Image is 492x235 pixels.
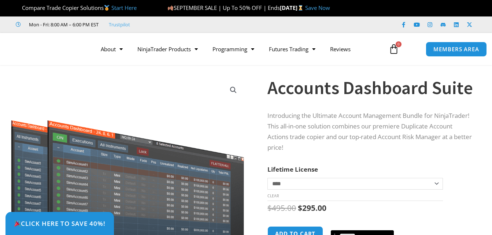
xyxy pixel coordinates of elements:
img: 🏆 [16,5,22,11]
a: Start Here [111,4,137,11]
img: 🍂 [168,5,173,11]
span: $ [298,203,302,213]
a: Programming [205,41,262,57]
a: About [93,41,130,57]
img: ⌛ [298,5,303,11]
span: $ [267,203,272,213]
span: Click Here to save 40%! [14,220,106,227]
img: 🥇 [104,5,110,11]
a: 🎉Click Here to save 40%! [5,212,114,235]
a: 0 [378,38,410,60]
a: Futures Trading [262,41,323,57]
img: LogoAI | Affordable Indicators – NinjaTrader [10,36,88,62]
span: 0 [396,41,402,47]
p: Introducing the Ultimate Account Management Bundle for NinjaTrader! This all-in-one solution comb... [267,111,474,153]
a: Clear options [267,193,279,198]
a: Trustpilot [109,20,130,29]
bdi: 495.00 [267,203,296,213]
a: NinjaTrader Products [130,41,205,57]
span: Mon - Fri: 8:00 AM – 6:00 PM EST [27,20,99,29]
nav: Menu [93,41,384,57]
span: Compare Trade Copier Solutions [16,4,137,11]
a: View full-screen image gallery [227,83,240,97]
span: SEPTEMBER SALE | Up To 50% OFF | Ends [167,4,280,11]
img: 🎉 [14,220,21,227]
strong: [DATE] [280,4,305,11]
a: Save Now [305,4,330,11]
bdi: 295.00 [298,203,326,213]
label: Lifetime License [267,165,318,174]
h1: Accounts Dashboard Suite [267,75,474,101]
span: MEMBERS AREA [433,46,479,52]
a: Reviews [323,41,358,57]
a: MEMBERS AREA [426,42,487,57]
